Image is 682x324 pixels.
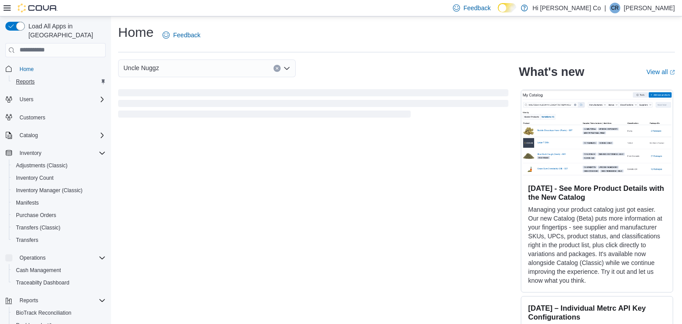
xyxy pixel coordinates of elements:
a: View allExternal link [646,68,675,75]
h3: [DATE] - See More Product Details with the New Catalog [528,184,666,202]
a: Feedback [159,26,204,44]
span: Inventory Count [12,173,106,183]
span: Traceabilty Dashboard [12,277,106,288]
a: Home [16,64,37,75]
span: Transfers (Classic) [16,224,60,231]
input: Dark Mode [498,3,516,12]
span: Reports [16,295,106,306]
span: Purchase Orders [16,212,56,219]
button: Adjustments (Classic) [9,159,109,172]
span: Home [16,63,106,75]
button: Purchase Orders [9,209,109,221]
span: Uncle Nuggz [123,63,159,73]
span: Traceabilty Dashboard [16,279,69,286]
span: Catalog [16,130,106,141]
button: Open list of options [283,65,290,72]
button: Manifests [9,197,109,209]
button: Catalog [2,129,109,142]
button: Inventory [16,148,45,158]
span: Reports [20,297,38,304]
button: BioTrack Reconciliation [9,307,109,319]
button: Transfers (Classic) [9,221,109,234]
span: Manifests [16,199,39,206]
button: Inventory Manager (Classic) [9,184,109,197]
span: BioTrack Reconciliation [12,308,106,318]
button: Users [2,93,109,106]
a: Inventory Count [12,173,57,183]
svg: External link [670,70,675,75]
button: Catalog [16,130,41,141]
button: Clear input [274,65,281,72]
span: Feedback [464,4,491,12]
a: Manifests [12,198,42,208]
span: Catalog [20,132,38,139]
span: Inventory Count [16,174,54,182]
button: Operations [16,253,49,263]
span: Customers [20,114,45,121]
a: Reports [12,76,38,87]
span: Inventory Manager (Classic) [16,187,83,194]
h1: Home [118,24,154,41]
span: Reports [16,78,35,85]
button: Operations [2,252,109,264]
p: Managing your product catalog just got easier. Our new Catalog (Beta) puts more information at yo... [528,205,666,285]
span: Cash Management [16,267,61,274]
span: Inventory [16,148,106,158]
span: Adjustments (Classic) [16,162,67,169]
div: Chris Reves [610,3,620,13]
span: Feedback [173,31,200,40]
span: Inventory [20,150,41,157]
span: Users [20,96,33,103]
button: Reports [9,75,109,88]
span: Transfers [12,235,106,245]
a: Cash Management [12,265,64,276]
span: CR [611,3,619,13]
a: Traceabilty Dashboard [12,277,73,288]
span: Purchase Orders [12,210,106,221]
span: Manifests [12,198,106,208]
a: Transfers (Classic) [12,222,64,233]
span: Transfers (Classic) [12,222,106,233]
button: Customers [2,111,109,124]
span: Adjustments (Classic) [12,160,106,171]
a: Purchase Orders [12,210,60,221]
button: Users [16,94,37,105]
span: Inventory Manager (Classic) [12,185,106,196]
button: Cash Management [9,264,109,277]
span: BioTrack Reconciliation [16,309,71,316]
p: [PERSON_NAME] [624,3,675,13]
span: Load All Apps in [GEOGRAPHIC_DATA] [25,22,106,40]
button: Reports [16,295,42,306]
span: Home [20,66,34,73]
span: Customers [16,112,106,123]
a: Customers [16,112,49,123]
p: | [604,3,606,13]
a: Inventory Manager (Classic) [12,185,86,196]
a: BioTrack Reconciliation [12,308,75,318]
button: Inventory [2,147,109,159]
p: Hi [PERSON_NAME] Co [532,3,601,13]
span: Cash Management [12,265,106,276]
a: Transfers [12,235,42,245]
span: Operations [20,254,46,261]
button: Inventory Count [9,172,109,184]
h2: What's new [519,65,584,79]
button: Home [2,63,109,75]
button: Transfers [9,234,109,246]
h3: [DATE] – Individual Metrc API Key Configurations [528,304,666,321]
span: Dark Mode [498,12,498,13]
span: Users [16,94,106,105]
span: Transfers [16,237,38,244]
button: Reports [2,294,109,307]
span: Operations [16,253,106,263]
a: Adjustments (Classic) [12,160,71,171]
span: Reports [12,76,106,87]
img: Cova [18,4,58,12]
button: Traceabilty Dashboard [9,277,109,289]
span: Loading [118,91,508,119]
